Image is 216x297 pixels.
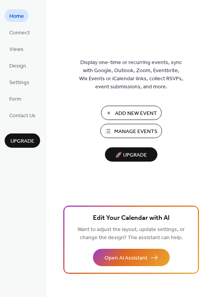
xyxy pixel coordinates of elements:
[5,109,40,121] a: Contact Us
[9,95,21,103] span: Form
[9,29,30,37] span: Connect
[9,46,24,54] span: Views
[5,92,26,105] a: Form
[93,213,170,224] span: Edit Your Calendar with AI
[101,106,162,120] button: Add New Event
[110,150,153,160] span: 🚀 Upgrade
[9,79,29,87] span: Settings
[114,128,157,136] span: Manage Events
[5,133,40,148] button: Upgrade
[105,147,157,162] button: 🚀 Upgrade
[115,110,157,118] span: Add New Event
[5,26,34,39] a: Connect
[9,112,35,120] span: Contact Us
[10,137,34,145] span: Upgrade
[5,59,31,72] a: Design
[79,59,183,91] span: Display one-time or recurring events, sync with Google, Outlook, Zoom, Eventbrite, Wix Events or ...
[78,224,185,243] span: Want to adjust the layout, update settings, or change the design? The assistant can help.
[5,76,34,88] a: Settings
[93,249,170,266] button: Open AI Assistant
[5,42,28,55] a: Views
[105,254,147,262] span: Open AI Assistant
[9,12,24,20] span: Home
[9,62,26,70] span: Design
[100,124,162,138] button: Manage Events
[5,9,29,22] a: Home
